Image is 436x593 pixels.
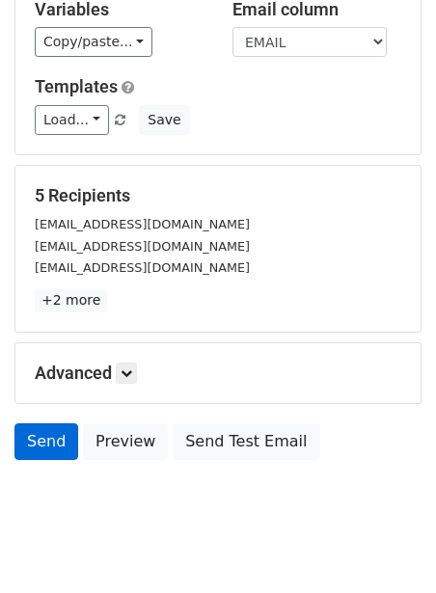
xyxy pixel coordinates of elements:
[35,217,250,231] small: [EMAIL_ADDRESS][DOMAIN_NAME]
[14,423,78,460] a: Send
[35,239,250,254] small: [EMAIL_ADDRESS][DOMAIN_NAME]
[340,500,436,593] iframe: Chat Widget
[35,260,250,275] small: [EMAIL_ADDRESS][DOMAIN_NAME]
[139,105,189,135] button: Save
[35,27,152,57] a: Copy/paste...
[173,423,319,460] a: Send Test Email
[35,76,118,96] a: Templates
[35,185,401,206] h5: 5 Recipients
[83,423,168,460] a: Preview
[35,105,109,135] a: Load...
[35,363,401,384] h5: Advanced
[35,288,107,312] a: +2 more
